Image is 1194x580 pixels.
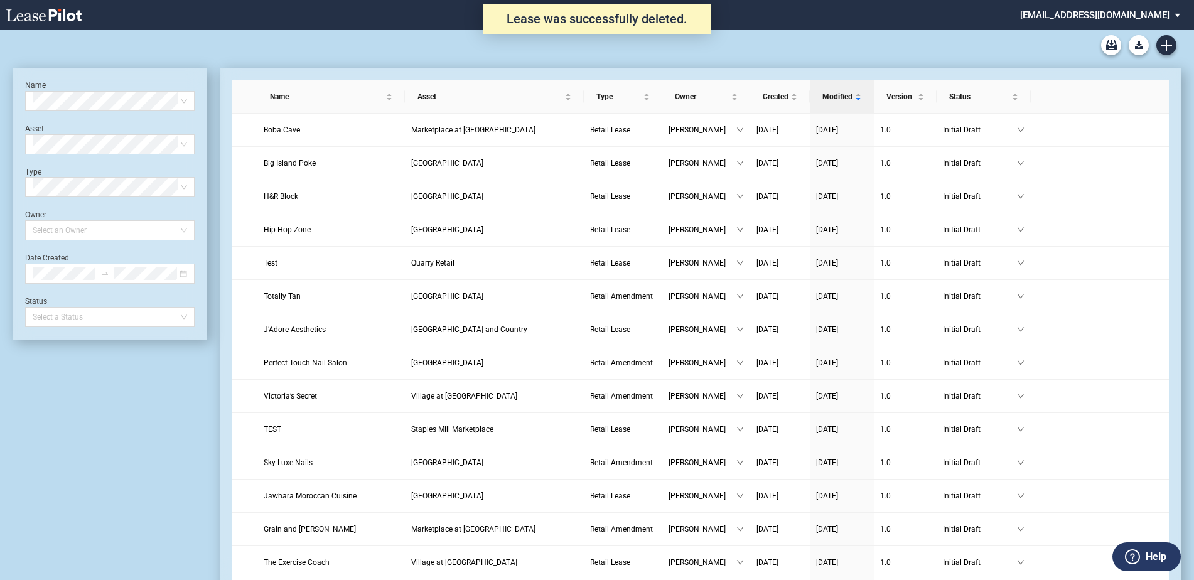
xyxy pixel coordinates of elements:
a: Retail Lease [590,423,656,436]
span: [DATE] [816,225,838,234]
span: down [736,126,744,134]
span: 1 . 0 [880,192,891,201]
a: [DATE] [816,456,868,469]
a: Village at [GEOGRAPHIC_DATA] [411,390,578,402]
a: [DATE] [756,456,804,469]
span: [DATE] [756,325,778,334]
a: [GEOGRAPHIC_DATA] and Country [411,323,578,336]
span: down [1017,392,1025,400]
a: Retail Lease [590,490,656,502]
span: Initial Draft [943,257,1017,269]
label: Status [25,297,47,306]
md-menu: Download Blank Form List [1125,35,1153,55]
a: [DATE] [816,157,868,169]
span: Quarry Retail [411,259,454,267]
a: Retail Amendment [590,523,656,535]
label: Type [25,168,41,176]
span: TEST [264,425,281,434]
span: to [100,269,109,278]
th: Modified [810,80,874,114]
span: [DATE] [756,358,778,367]
span: [DATE] [756,159,778,168]
button: Help [1112,542,1181,571]
th: Version [874,80,937,114]
a: Retail Lease [590,323,656,336]
span: 1 . 0 [880,525,891,534]
a: Marketplace at [GEOGRAPHIC_DATA] [411,124,578,136]
a: Victoria’s Secret [264,390,399,402]
span: Totally Tan [264,292,301,301]
span: 1 . 0 [880,325,891,334]
span: 1 . 0 [880,159,891,168]
a: [GEOGRAPHIC_DATA] [411,456,578,469]
span: [DATE] [816,491,838,500]
a: 1.0 [880,257,930,269]
span: Asset [417,90,562,103]
span: [DATE] [756,259,778,267]
span: [DATE] [756,425,778,434]
span: down [736,326,744,333]
span: Retail Lease [590,225,630,234]
a: Create new document [1156,35,1176,55]
span: Name [270,90,384,103]
span: swap-right [100,269,109,278]
span: Retail Lease [590,491,630,500]
span: Version [886,90,915,103]
a: The Exercise Coach [264,556,399,569]
span: Initial Draft [943,190,1017,203]
a: 1.0 [880,490,930,502]
span: [DATE] [756,525,778,534]
span: [PERSON_NAME] [669,423,736,436]
span: The Exercise Coach [264,558,330,567]
span: down [736,193,744,200]
span: down [736,359,744,367]
span: Grain and Berry [264,525,356,534]
span: Pompano Citi Centre [411,458,483,467]
a: [DATE] [756,423,804,436]
a: [GEOGRAPHIC_DATA] [411,157,578,169]
a: Archive [1101,35,1121,55]
span: Village at Stone Oak [411,558,517,567]
span: [PERSON_NAME] [669,456,736,469]
a: [DATE] [756,290,804,303]
span: 1 . 0 [880,392,891,400]
a: [DATE] [816,124,868,136]
th: Created [750,80,810,114]
span: down [736,259,744,267]
a: Retail Lease [590,556,656,569]
span: Retail Lease [590,126,630,134]
span: 1 . 0 [880,558,891,567]
span: [PERSON_NAME] [669,556,736,569]
span: H&R Block [264,192,298,201]
a: Boba Cave [264,124,399,136]
span: Braemar Village Center [411,192,483,201]
a: 1.0 [880,290,930,303]
a: Hip Hop Zone [264,223,399,236]
a: Retail Amendment [590,290,656,303]
span: Westgate Shopping Center [411,491,483,500]
span: [PERSON_NAME] [669,357,736,369]
a: [DATE] [816,223,868,236]
label: Owner [25,210,46,219]
span: Silver Lake Village [411,159,483,168]
span: Perfect Touch Nail Salon [264,358,347,367]
a: [DATE] [756,223,804,236]
span: [PERSON_NAME] [669,223,736,236]
span: Initial Draft [943,523,1017,535]
a: 1.0 [880,323,930,336]
span: Hip Hop Zone [264,225,311,234]
span: Paradise Valley Plaza [411,358,483,367]
div: Lease was successfully deleted. [483,4,711,34]
a: [DATE] [756,257,804,269]
a: TEST [264,423,399,436]
a: Staples Mill Marketplace [411,423,578,436]
span: down [736,392,744,400]
a: Sky Luxe Nails [264,456,399,469]
th: Owner [662,80,750,114]
a: [DATE] [756,190,804,203]
span: [PERSON_NAME] [669,257,736,269]
span: Retail Lease [590,259,630,267]
span: [DATE] [756,192,778,201]
a: 1.0 [880,390,930,402]
span: down [1017,426,1025,433]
